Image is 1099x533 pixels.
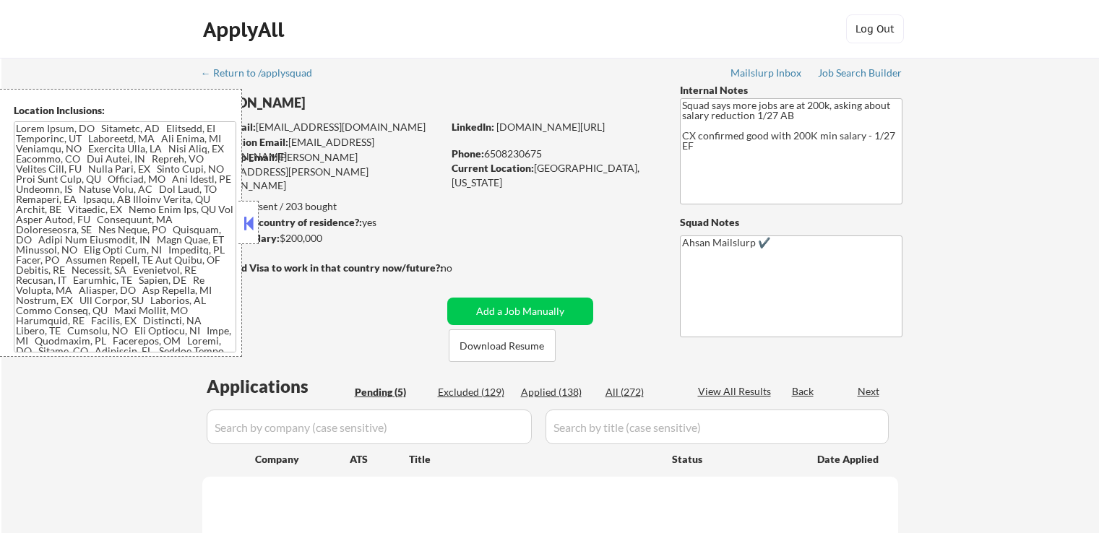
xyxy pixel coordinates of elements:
[201,68,326,78] div: ← Return to /applysquad
[452,161,656,189] div: [GEOGRAPHIC_DATA], [US_STATE]
[858,384,881,399] div: Next
[202,199,442,214] div: 138 sent / 203 bought
[207,409,532,444] input: Search by company (case sensitive)
[202,215,438,230] div: yes
[14,103,236,118] div: Location Inclusions:
[207,378,350,395] div: Applications
[438,385,510,399] div: Excluded (129)
[202,150,442,193] div: [PERSON_NAME][EMAIL_ADDRESS][PERSON_NAME][DOMAIN_NAME]
[449,329,556,362] button: Download Resume
[452,121,494,133] strong: LinkedIn:
[496,121,605,133] a: [DOMAIN_NAME][URL]
[452,147,484,160] strong: Phone:
[447,298,593,325] button: Add a Job Manually
[201,67,326,82] a: ← Return to /applysquad
[605,385,678,399] div: All (272)
[203,120,442,134] div: [EMAIL_ADDRESS][DOMAIN_NAME]
[355,385,427,399] div: Pending (5)
[817,452,881,467] div: Date Applied
[730,68,803,78] div: Mailslurp Inbox
[672,446,796,472] div: Status
[202,231,442,246] div: $200,000
[441,261,482,275] div: no
[452,162,534,174] strong: Current Location:
[203,135,442,163] div: [EMAIL_ADDRESS][DOMAIN_NAME]
[409,452,658,467] div: Title
[818,67,902,82] a: Job Search Builder
[203,17,288,42] div: ApplyAll
[202,261,443,274] strong: Will need Visa to work in that country now/future?:
[255,452,350,467] div: Company
[350,452,409,467] div: ATS
[521,385,593,399] div: Applied (138)
[680,215,902,230] div: Squad Notes
[846,14,904,43] button: Log Out
[202,216,362,228] strong: Can work in country of residence?:
[698,384,775,399] div: View All Results
[452,147,656,161] div: 6508230675
[730,67,803,82] a: Mailslurp Inbox
[680,83,902,97] div: Internal Notes
[202,94,499,112] div: [PERSON_NAME]
[818,68,902,78] div: Job Search Builder
[792,384,815,399] div: Back
[546,409,889,444] input: Search by title (case sensitive)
